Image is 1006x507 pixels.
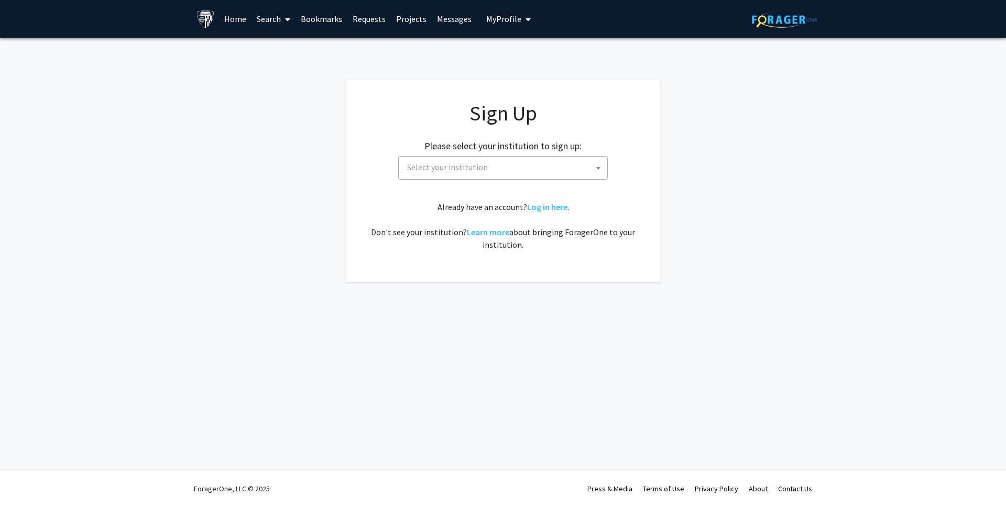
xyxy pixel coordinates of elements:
h1: Sign Up [367,101,639,126]
span: Select your institution [398,156,608,180]
a: Requests [347,1,391,37]
a: Home [219,1,251,37]
span: My Profile [486,14,521,24]
h2: Please select your institution to sign up: [424,140,582,152]
a: Press & Media [587,484,632,493]
span: Select your institution [407,162,488,172]
a: Bookmarks [296,1,347,37]
span: Select your institution [403,157,607,178]
a: Log in here [527,202,567,212]
div: ForagerOne, LLC © 2025 [194,470,270,507]
img: Johns Hopkins University Logo [196,10,215,28]
div: Already have an account? . Don't see your institution? about bringing ForagerOne to your institut... [367,201,639,251]
a: About [749,484,768,493]
img: ForagerOne Logo [752,12,817,28]
a: Search [251,1,296,37]
a: Contact Us [778,484,812,493]
a: Terms of Use [643,484,684,493]
a: Messages [432,1,477,37]
a: Projects [391,1,432,37]
a: Privacy Policy [695,484,738,493]
a: Learn more about bringing ForagerOne to your institution [467,227,509,237]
